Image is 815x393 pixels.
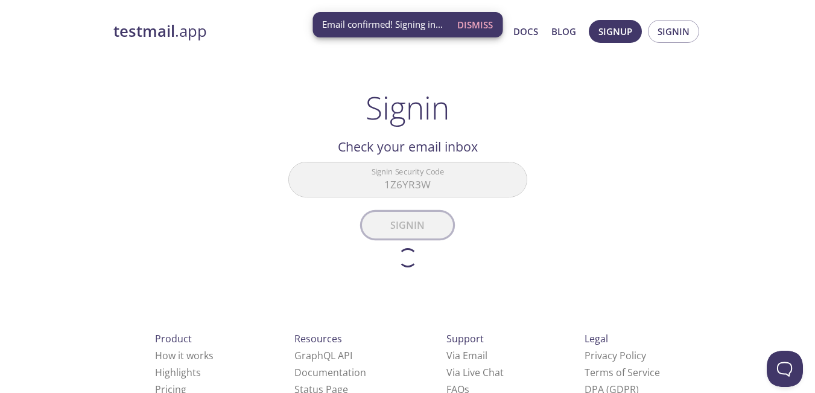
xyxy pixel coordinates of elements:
span: Dismiss [457,17,493,33]
button: Signup [589,20,642,43]
span: Product [155,332,192,345]
h2: Check your email inbox [288,136,527,157]
span: Resources [294,332,342,345]
a: testmail.app [113,21,397,42]
iframe: Help Scout Beacon - Open [767,351,803,387]
a: Docs [513,24,538,39]
a: Via Live Chat [446,366,504,379]
span: Legal [585,332,608,345]
button: Dismiss [452,13,498,36]
span: Support [446,332,484,345]
span: Signin [658,24,690,39]
a: Highlights [155,366,201,379]
a: How it works [155,349,214,362]
a: Documentation [294,366,366,379]
a: Privacy Policy [585,349,646,362]
span: Email confirmed! Signing in... [322,18,443,31]
a: Blog [551,24,576,39]
h1: Signin [366,89,449,126]
button: Signin [648,20,699,43]
strong: testmail [113,21,175,42]
a: Terms of Service [585,366,660,379]
a: Via Email [446,349,487,362]
a: GraphQL API [294,349,352,362]
span: Signup [598,24,632,39]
